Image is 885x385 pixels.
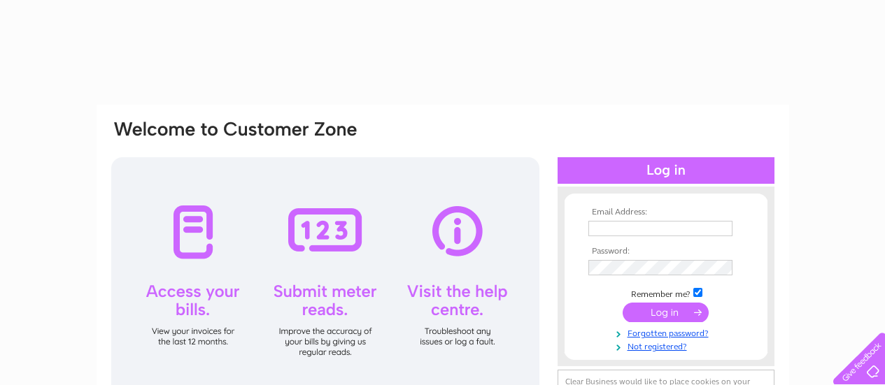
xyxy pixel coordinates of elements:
th: Email Address: [585,208,747,217]
td: Remember me? [585,286,747,300]
input: Submit [623,303,709,322]
th: Password: [585,247,747,256]
a: Forgotten password? [588,326,747,339]
a: Not registered? [588,339,747,352]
